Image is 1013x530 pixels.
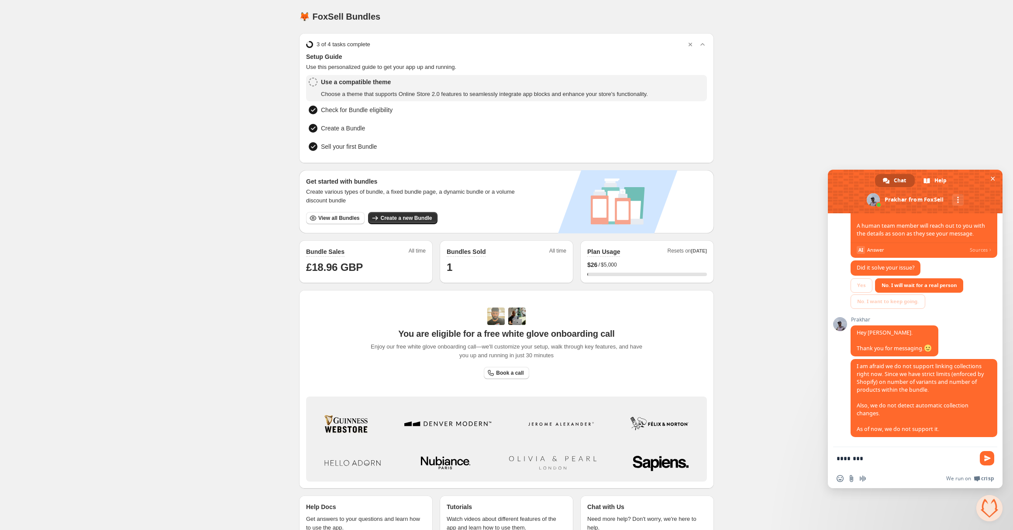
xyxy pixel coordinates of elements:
img: Adi [487,308,505,325]
span: [DATE] [691,248,707,253]
div: / [587,260,707,269]
img: Prakhar [508,308,526,325]
a: Book a call [484,367,529,379]
span: Create various types of bundle, a fixed bundle page, a dynamic bundle or a volume discount bundle [306,188,523,205]
span: Audio message [859,475,866,482]
span: Did it solve your issue? [857,264,914,271]
span: Send [980,451,994,465]
span: Setup Guide [306,52,707,61]
span: Close chat [988,174,997,183]
span: Use a compatible theme [321,78,648,86]
span: Create a Bundle [321,124,365,133]
span: Help [934,174,947,187]
span: Sell your first Bundle [321,142,377,151]
button: Create a new Bundle [368,212,437,224]
h2: Bundle Sales [306,247,345,256]
div: Chat [875,174,915,187]
span: All time [549,247,566,257]
span: Answer [867,246,966,254]
span: You are eligible for a free white glove onboarding call [398,328,614,339]
span: $5,000 [601,261,617,268]
span: Resets on [668,247,707,257]
span: Chat [894,174,906,187]
span: Insert an emoji [837,475,844,482]
div: More channels [952,194,964,206]
h1: 1 [447,260,566,274]
h2: Bundles Sold [447,247,486,256]
span: Use this personalized guide to get your app up and running. [306,63,707,72]
div: Close chat [976,495,1003,521]
span: View all Bundles [318,215,359,222]
h2: Plan Usage [587,247,620,256]
h3: Get started with bundles [306,177,523,186]
span: Sources [970,246,992,254]
div: Help [916,174,955,187]
p: Tutorials [447,503,472,511]
span: Prakhar [851,317,938,323]
span: $ 26 [587,260,597,269]
h1: £18.96 GBP [306,260,426,274]
span: We run on [946,475,971,482]
span: Send a file [848,475,855,482]
span: 3 of 4 tasks complete [317,40,370,49]
span: Check for Bundle eligibility [321,106,393,114]
span: Enjoy our free white glove onboarding call—we'll customize your setup, walk through key features,... [366,342,647,360]
p: Help Docs [306,503,336,511]
span: Create a new Bundle [380,215,432,222]
span: Hey [PERSON_NAME]. Thank you for messaging. [857,329,932,352]
a: We run onCrisp [946,475,994,482]
span: All time [409,247,426,257]
span: Crisp [981,475,994,482]
textarea: Compose your message... [837,455,975,462]
h1: 🦊 FoxSell Bundles [299,11,380,22]
button: View all Bundles [306,212,365,224]
span: Choose a theme that supports Online Store 2.0 features to seamlessly integrate app blocks and enh... [321,90,648,99]
span: I am afraid we do not support linking collections right now. Since we have strict limits (enforce... [857,362,984,433]
span: Book a call [496,369,524,376]
span: AI [857,246,865,254]
p: Chat with Us [587,503,624,511]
